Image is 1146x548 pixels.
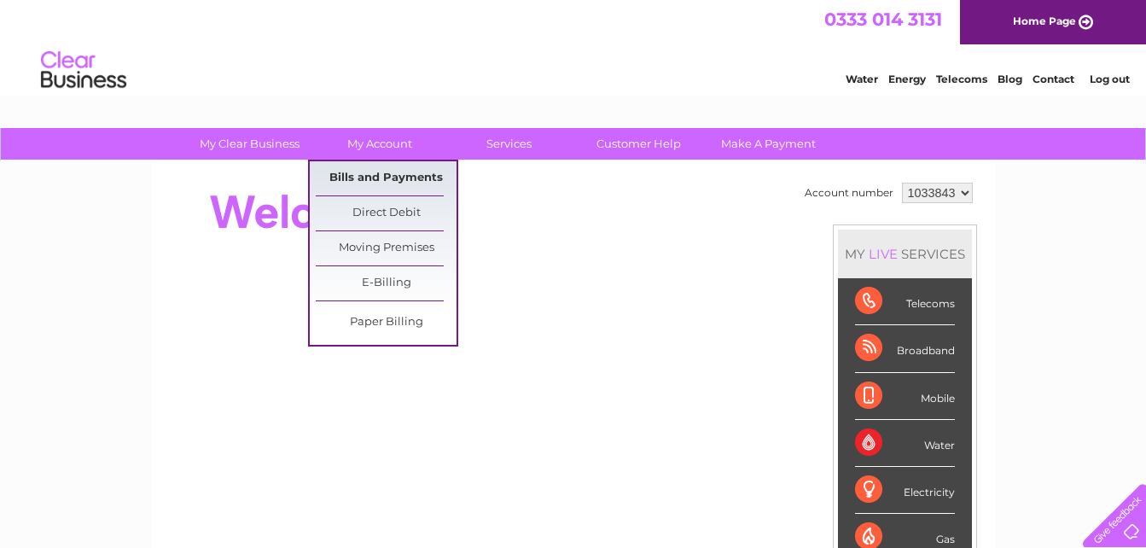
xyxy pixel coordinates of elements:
[316,196,457,230] a: Direct Debit
[936,73,987,85] a: Telecoms
[316,161,457,195] a: Bills and Payments
[846,73,878,85] a: Water
[1033,73,1074,85] a: Contact
[1090,73,1130,85] a: Log out
[316,306,457,340] a: Paper Billing
[439,128,579,160] a: Services
[998,73,1022,85] a: Blog
[855,467,955,514] div: Electricity
[40,44,127,96] img: logo.png
[316,231,457,265] a: Moving Premises
[865,246,901,262] div: LIVE
[179,128,320,160] a: My Clear Business
[824,9,942,30] a: 0333 014 3131
[309,128,450,160] a: My Account
[568,128,709,160] a: Customer Help
[888,73,926,85] a: Energy
[855,420,955,467] div: Water
[698,128,839,160] a: Make A Payment
[171,9,977,83] div: Clear Business is a trading name of Verastar Limited (registered in [GEOGRAPHIC_DATA] No. 3667643...
[800,178,898,207] td: Account number
[316,266,457,300] a: E-Billing
[855,373,955,420] div: Mobile
[838,230,972,278] div: MY SERVICES
[855,325,955,372] div: Broadband
[855,278,955,325] div: Telecoms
